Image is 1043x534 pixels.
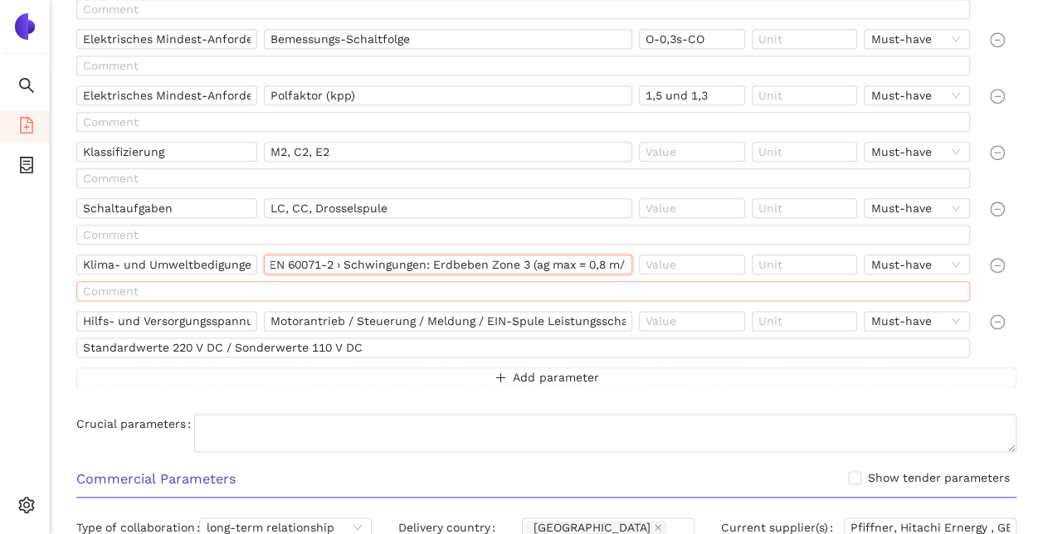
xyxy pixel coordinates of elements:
input: Unit [752,29,858,49]
input: Comment [76,168,970,188]
span: Germany [526,521,666,534]
span: minus-circle [990,258,1005,273]
span: Must-have [870,86,963,104]
input: Details [264,85,632,105]
textarea: Crucial parameters [194,414,1016,452]
span: [GEOGRAPHIC_DATA] [534,522,651,533]
span: Must-have [870,255,963,274]
input: Comment [76,112,970,132]
input: Comment [76,281,970,301]
input: Details [264,142,632,162]
span: Must-have [870,312,963,330]
input: Details [264,311,632,331]
input: Value [639,142,745,162]
input: Details [264,29,632,49]
input: Name [76,85,257,105]
input: Name [76,255,257,274]
span: minus-circle [990,201,1005,216]
span: Must-have [870,143,963,161]
button: plusAdd parameter [76,367,1016,387]
span: search [18,71,35,104]
input: Name [76,142,257,162]
span: Show tender parameters [861,468,1016,487]
h3: Commercial Parameters [76,468,1016,490]
input: Comment [76,337,970,357]
input: Unit [752,142,858,162]
input: Unit [752,311,858,331]
span: Must-have [870,199,963,217]
span: setting [18,491,35,524]
span: Add parameter [513,368,599,386]
span: file-add [18,111,35,144]
input: Value [639,85,745,105]
input: Value [639,198,745,218]
img: Logo [12,13,38,40]
input: Name [76,29,257,49]
input: Unit [752,255,858,274]
input: Value [639,255,745,274]
span: minus-circle [990,89,1005,104]
input: Unit [752,85,858,105]
input: Value [639,311,745,331]
span: minus-circle [990,314,1005,329]
input: Details [264,255,632,274]
label: Crucial parameters [76,414,194,434]
span: Must-have [870,30,963,48]
input: Name [76,311,257,331]
span: container [18,151,35,184]
input: Unit [752,198,858,218]
input: Details [264,198,632,218]
span: close [654,523,662,533]
span: minus-circle [990,145,1005,160]
input: Value [639,29,745,49]
span: minus-circle [990,32,1005,47]
input: Comment [76,56,970,75]
input: Comment [76,225,970,245]
span: plus [495,371,506,385]
input: Name [76,198,257,218]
